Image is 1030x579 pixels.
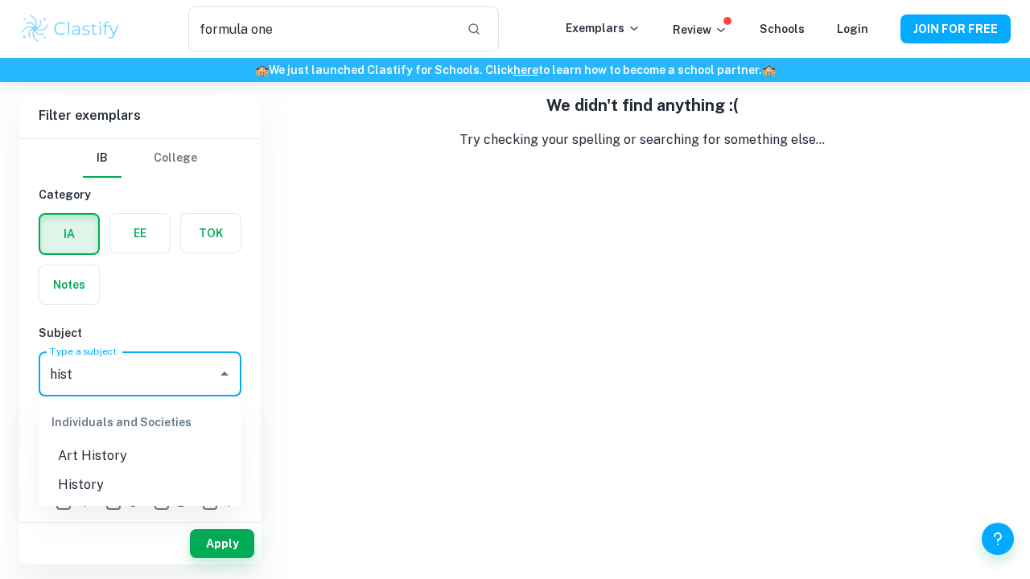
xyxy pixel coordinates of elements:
h6: We just launched Clastify for Schools. Click to learn how to become a school partner. [3,61,1027,79]
h5: We didn't find anything :( [274,93,1011,117]
p: Review [673,21,727,39]
button: JOIN FOR FREE [900,14,1011,43]
a: Schools [760,23,805,35]
div: Filter type choice [83,139,197,178]
button: Help and Feedback [982,523,1014,555]
h6: Category [39,186,241,203]
a: Login [837,23,868,35]
button: TOK [181,214,241,253]
h6: Subject [39,324,241,342]
li: Art History [39,441,241,470]
a: here [513,64,538,76]
button: IB [83,139,122,178]
img: Clastify logo [19,13,122,45]
span: 🏫 [762,64,776,76]
button: EE [110,214,170,253]
p: Try checking your spelling or searching for something else... [274,130,1011,150]
li: History [39,470,241,499]
button: Notes [39,265,99,304]
label: Type a subject [50,344,117,358]
button: IA [40,215,98,253]
button: Close [213,363,236,385]
button: Apply [190,529,254,558]
div: Individuals and Societies [39,403,241,441]
span: 🏫 [255,64,269,76]
button: College [154,139,197,178]
p: Exemplars [566,19,641,37]
h6: Filter exemplars [19,93,261,138]
input: Search for any exemplars... [188,6,454,51]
